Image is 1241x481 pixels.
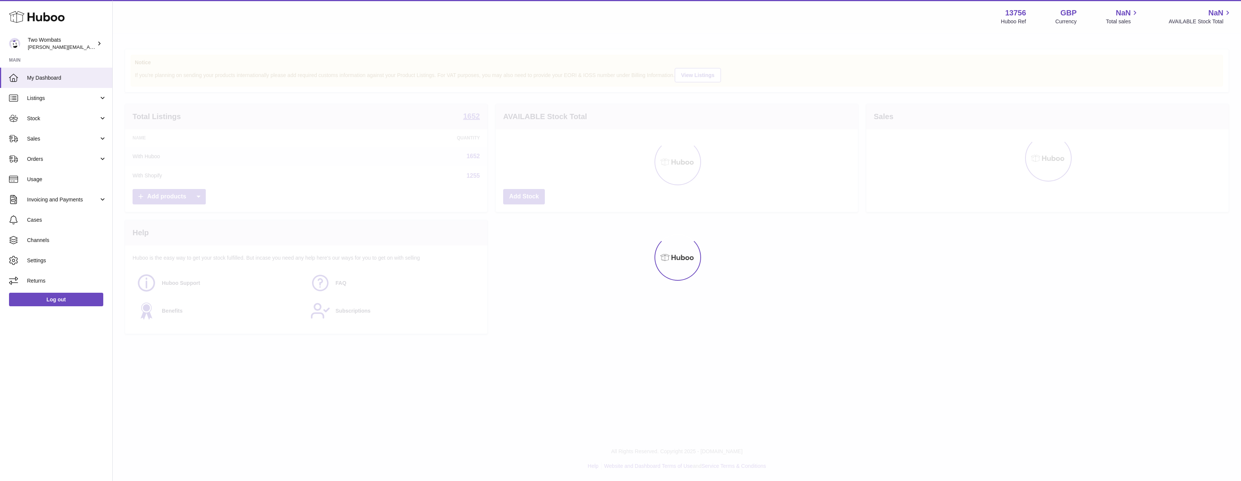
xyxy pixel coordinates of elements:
span: Returns [27,277,107,284]
span: NaN [1208,8,1223,18]
div: Currency [1056,18,1077,25]
span: Channels [27,237,107,244]
strong: 13756 [1005,8,1026,18]
img: alan@twowombats.com [9,38,20,49]
span: Usage [27,176,107,183]
span: My Dashboard [27,74,107,82]
span: Listings [27,95,99,102]
span: Sales [27,135,99,142]
a: Log out [9,293,103,306]
span: Invoicing and Payments [27,196,99,203]
span: Orders [27,156,99,163]
strong: GBP [1060,8,1077,18]
span: Total sales [1106,18,1139,25]
a: NaN AVAILABLE Stock Total [1169,8,1232,25]
div: Two Wombats [28,36,95,51]
span: NaN [1116,8,1131,18]
span: Cases [27,216,107,224]
a: NaN Total sales [1106,8,1139,25]
div: Huboo Ref [1001,18,1026,25]
span: [PERSON_NAME][EMAIL_ADDRESS][DOMAIN_NAME] [28,44,151,50]
span: Settings [27,257,107,264]
span: Stock [27,115,99,122]
span: AVAILABLE Stock Total [1169,18,1232,25]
